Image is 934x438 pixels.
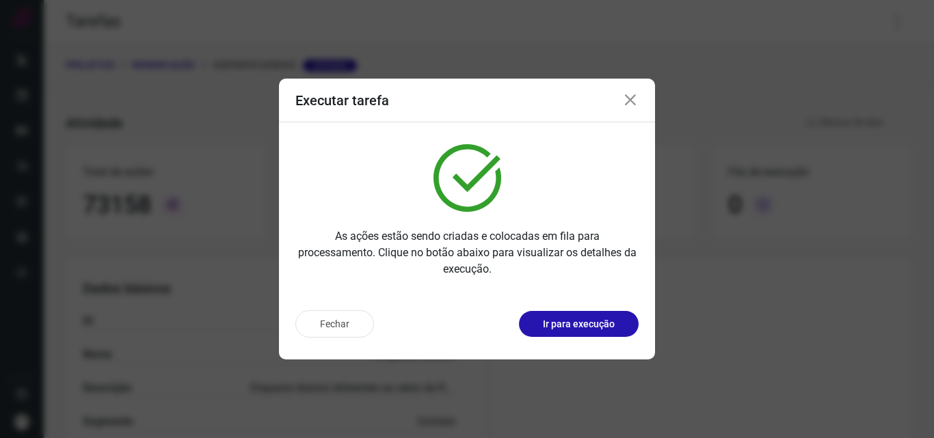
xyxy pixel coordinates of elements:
img: verified.svg [433,144,501,212]
p: Ir para execução [543,317,615,331]
button: Ir para execução [519,311,639,337]
button: Fechar [295,310,374,338]
h3: Executar tarefa [295,92,389,109]
p: As ações estão sendo criadas e colocadas em fila para processamento. Clique no botão abaixo para ... [295,228,639,277]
